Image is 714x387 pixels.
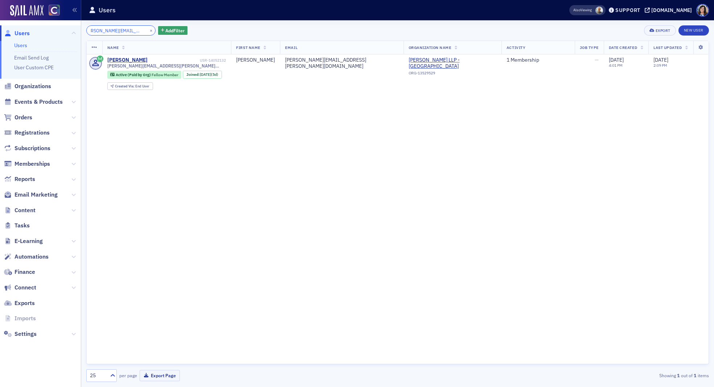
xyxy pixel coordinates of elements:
[15,175,35,183] span: Reports
[4,237,43,245] a: E-Learning
[4,191,58,199] a: Email Marketing
[676,372,681,379] strong: 1
[165,27,185,34] span: Add Filter
[615,7,640,13] div: Support
[656,29,670,33] div: Export
[285,57,398,70] div: [PERSON_NAME][EMAIL_ADDRESS][PERSON_NAME][DOMAIN_NAME]
[409,57,496,70] span: Grant Thornton LLP - Denver
[149,58,226,63] div: USR-14052132
[4,144,50,152] a: Subscriptions
[573,8,592,13] span: Viewing
[14,54,49,61] a: Email Send Log
[15,222,30,230] span: Tasks
[44,5,60,17] a: View Homepage
[4,268,35,276] a: Finance
[15,82,51,90] span: Organizations
[152,72,178,77] span: Fellow Member
[609,63,623,68] time: 4:01 PM
[15,253,49,261] span: Automations
[4,29,30,37] a: Users
[15,191,58,199] span: Email Marketing
[653,63,667,68] time: 2:09 PM
[4,175,35,183] a: Reports
[507,57,539,63] a: 1 Membership
[507,45,525,50] span: Activity
[15,129,50,137] span: Registrations
[107,63,226,69] span: [PERSON_NAME][EMAIL_ADDRESS][PERSON_NAME][DOMAIN_NAME]
[86,25,156,36] input: Search…
[115,85,149,88] div: End User
[236,45,260,50] span: First Name
[200,72,218,77] div: (5d)
[15,29,30,37] span: Users
[15,299,35,307] span: Exports
[507,372,709,379] div: Showing out of items
[15,160,50,168] span: Memberships
[15,330,37,338] span: Settings
[4,299,35,307] a: Exports
[107,82,153,90] div: Created Via: End User
[573,8,580,12] div: Also
[107,45,119,50] span: Name
[4,222,30,230] a: Tasks
[115,84,135,88] span: Created Via :
[15,284,36,292] span: Connect
[595,7,603,14] span: Derrol Moorhead
[107,57,148,63] a: [PERSON_NAME]
[645,8,694,13] button: [DOMAIN_NAME]
[183,71,222,79] div: Joined: 2025-09-25 00:00:00
[49,5,60,16] img: SailAMX
[4,314,36,322] a: Imports
[14,42,27,49] a: Users
[90,372,106,379] div: 25
[609,45,637,50] span: Date Created
[15,206,36,214] span: Content
[236,57,275,63] div: [PERSON_NAME]
[15,268,35,276] span: Finance
[116,72,152,77] span: Active (Paid by Org)
[609,57,624,63] span: [DATE]
[409,45,451,50] span: Organization Name
[580,45,599,50] span: Job Type
[409,71,496,78] div: ORG-13529529
[4,114,32,122] a: Orders
[107,71,182,79] div: Active (Paid by Org): Active (Paid by Org): Fellow Member
[15,98,63,106] span: Events & Products
[4,129,50,137] a: Registrations
[140,370,180,381] button: Export Page
[595,57,599,63] span: —
[696,4,709,17] span: Profile
[693,372,698,379] strong: 1
[10,5,44,17] img: SailAMX
[678,25,709,36] a: New User
[4,330,37,338] a: Settings
[4,160,50,168] a: Memberships
[4,284,36,292] a: Connect
[651,7,692,13] div: [DOMAIN_NAME]
[285,45,297,50] span: Email
[409,57,496,70] a: [PERSON_NAME] LLP - [GEOGRAPHIC_DATA]
[186,72,200,77] span: Joined :
[653,45,682,50] span: Last Updated
[110,72,178,77] a: Active (Paid by Org) Fellow Member
[4,253,49,261] a: Automations
[99,6,116,15] h1: Users
[158,26,188,35] button: AddFilter
[4,82,51,90] a: Organizations
[15,144,50,152] span: Subscriptions
[653,57,668,63] span: [DATE]
[644,25,676,36] button: Export
[15,237,43,245] span: E-Learning
[4,206,36,214] a: Content
[14,64,54,71] a: User Custom CPE
[119,372,137,379] label: per page
[148,27,154,33] button: ×
[4,98,63,106] a: Events & Products
[15,114,32,122] span: Orders
[200,72,211,77] span: [DATE]
[15,314,36,322] span: Imports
